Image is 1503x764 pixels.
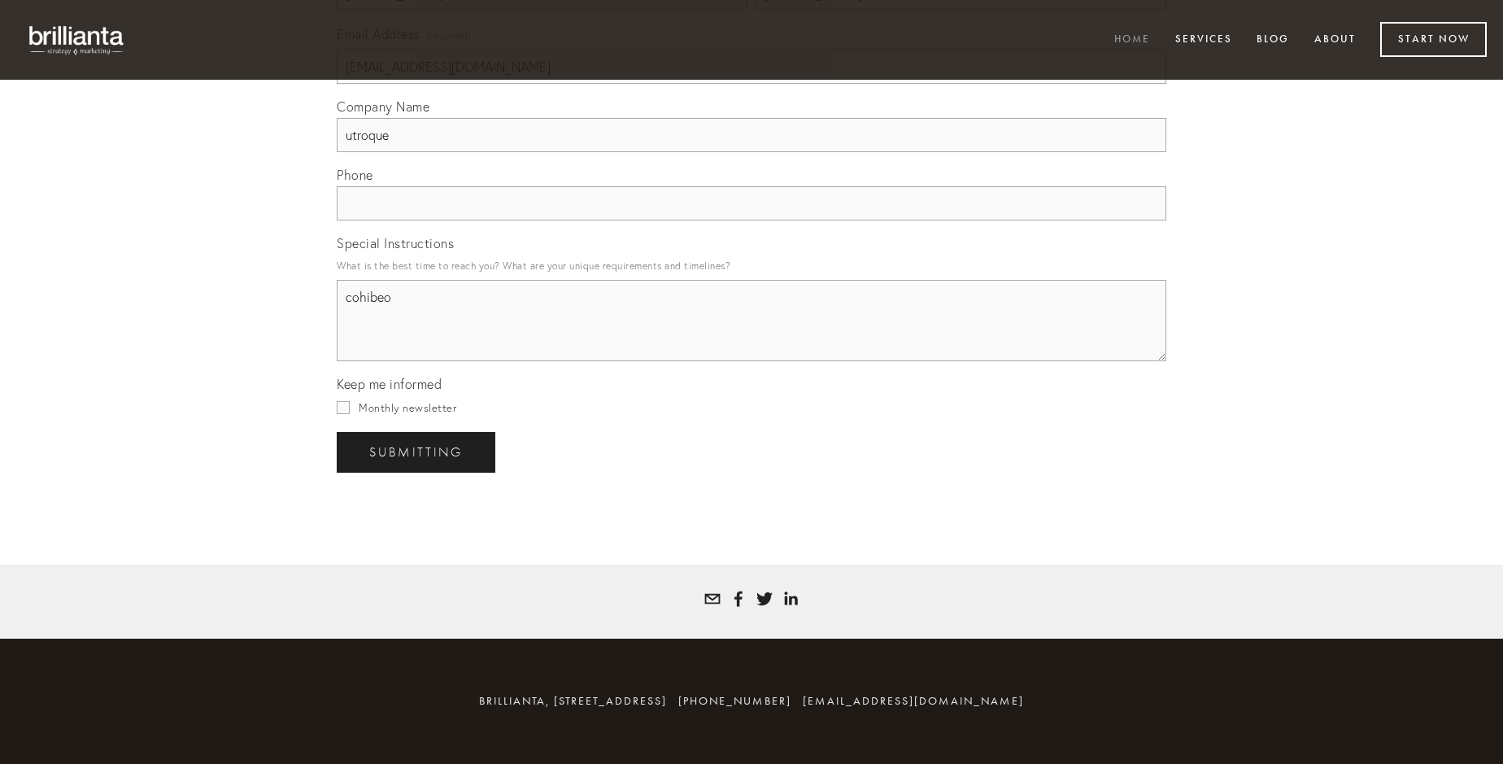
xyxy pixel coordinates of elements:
[730,591,747,607] a: Tatyana Bolotnikov White
[16,16,138,63] img: brillianta - research, strategy, marketing
[803,694,1024,708] a: [EMAIL_ADDRESS][DOMAIN_NAME]
[1165,27,1243,54] a: Services
[337,255,1166,277] p: What is the best time to reach you? What are your unique requirements and timelines?
[337,235,454,251] span: Special Instructions
[756,591,773,607] a: Tatyana White
[1380,22,1487,57] a: Start Now
[369,445,463,460] span: Submitting
[337,432,495,473] button: SubmittingSubmitting
[337,376,442,392] span: Keep me informed
[337,401,350,414] input: Monthly newsletter
[704,591,721,607] a: tatyana@brillianta.com
[479,694,667,708] span: brillianta, [STREET_ADDRESS]
[337,280,1166,361] textarea: cohibeo
[337,167,373,183] span: Phone
[1304,27,1366,54] a: About
[1104,27,1161,54] a: Home
[337,98,429,115] span: Company Name
[782,591,799,607] a: Tatyana White
[678,694,791,708] span: [PHONE_NUMBER]
[359,401,456,414] span: Monthly newsletter
[1246,27,1300,54] a: Blog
